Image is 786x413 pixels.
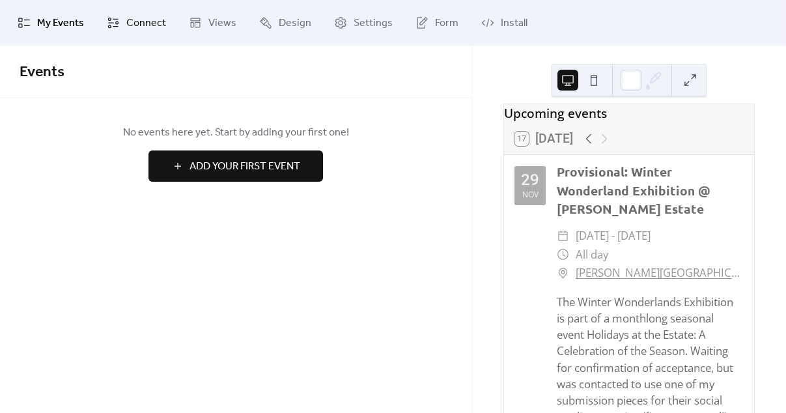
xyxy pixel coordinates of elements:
[148,150,323,182] button: Add Your First Event
[179,5,246,40] a: Views
[20,125,452,141] span: No events here yet. Start by adding your first one!
[576,227,651,246] span: [DATE] - [DATE]
[471,5,537,40] a: Install
[279,16,311,31] span: Design
[522,191,539,199] div: Nov
[8,5,94,40] a: My Events
[406,5,468,40] a: Form
[189,159,300,175] span: Add Your First Event
[354,16,393,31] span: Settings
[97,5,176,40] a: Connect
[557,227,569,246] div: ​
[501,16,527,31] span: Install
[435,16,458,31] span: Form
[37,16,84,31] span: My Events
[576,246,608,264] span: All day
[557,163,744,219] div: Provisional: Winter Wonderland Exhibition @ [PERSON_NAME] Estate
[20,150,452,182] a: Add Your First Event
[504,104,754,123] div: Upcoming events
[126,16,166,31] span: Connect
[249,5,321,40] a: Design
[208,16,236,31] span: Views
[557,264,569,283] div: ​
[557,246,569,264] div: ​
[576,264,744,283] a: [PERSON_NAME][GEOGRAPHIC_DATA], [STREET_ADDRESS]
[20,58,64,87] span: Events
[521,172,539,188] div: 29
[324,5,402,40] a: Settings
